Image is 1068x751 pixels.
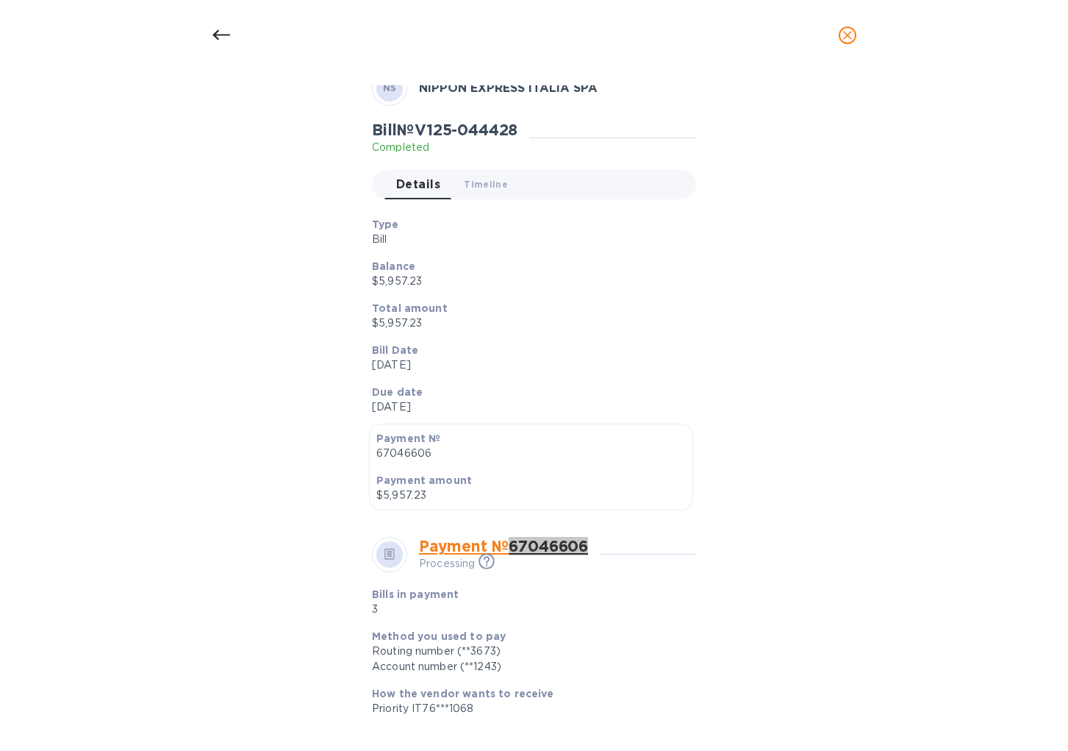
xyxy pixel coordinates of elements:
[372,701,684,716] div: Priority IT76***1068
[372,302,448,314] b: Total amount
[419,556,475,572] p: Processing
[464,177,508,192] span: Timeline
[372,357,684,373] p: [DATE]
[372,588,459,600] b: Bills in payment
[419,537,588,555] a: Payment № 67046606
[383,82,397,93] b: NS
[372,218,399,230] b: Type
[372,688,554,700] b: How the vendor wants to receive
[419,81,598,95] b: NIPPON EXPRESS ITALIA SPA
[372,659,684,675] div: Account number (**1243)
[372,386,423,398] b: Due date
[376,433,440,444] b: Payment №
[396,174,440,195] span: Details
[372,399,684,415] p: [DATE]
[372,232,684,247] p: Bill
[372,644,684,659] div: Routing number (**3673)
[372,344,418,356] b: Bill Date
[372,630,506,642] b: Method you used to pay
[372,140,517,155] p: Completed
[830,18,865,53] button: close
[372,260,415,272] b: Balance
[372,602,580,617] p: 3
[376,446,686,461] p: 67046606
[376,474,472,486] b: Payment amount
[372,274,684,289] p: $5,957.23
[372,316,684,331] p: $5,957.23
[376,488,686,503] p: $5,957.23
[372,121,517,139] h2: Bill № V125-044428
